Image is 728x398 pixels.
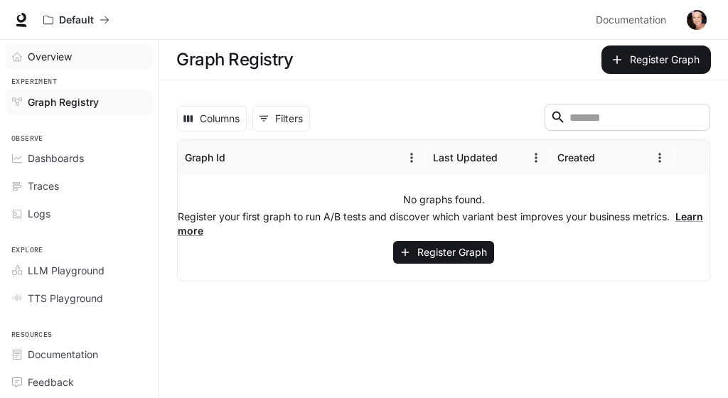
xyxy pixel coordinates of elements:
p: Register your first graph to run A/B tests and discover which variant best improves your business... [178,210,710,238]
button: User avatar [682,6,711,34]
button: Register Graph [601,45,711,74]
span: Logs [28,206,50,221]
h1: Graph Registry [176,45,293,74]
span: TTS Playground [28,291,103,306]
button: Register Graph [393,241,494,264]
p: Default [59,14,94,26]
a: Learn more [178,210,703,237]
a: Overview [6,44,153,69]
span: Overview [28,49,72,64]
button: Menu [649,147,670,168]
a: TTS Playground [6,286,153,311]
button: Sort [499,147,520,168]
button: Menu [401,147,422,168]
a: Dashboards [6,146,153,171]
p: No graphs found. [403,193,485,207]
span: Graph Registry [28,95,99,109]
a: Logs [6,201,153,226]
a: Feedback [6,370,153,394]
a: Graph Registry [6,90,153,114]
span: Feedback [28,375,74,389]
a: Documentation [590,6,677,34]
div: Search [545,104,710,134]
span: Documentation [596,11,666,29]
button: Menu [525,147,547,168]
button: All workspaces [37,6,116,34]
a: Documentation [6,342,153,367]
button: Sort [227,147,248,168]
div: Graph Id [185,151,225,163]
div: Created [557,151,595,163]
span: Dashboards [28,151,84,166]
a: Traces [6,173,153,198]
span: Documentation [28,347,98,362]
button: Select columns [177,106,247,131]
span: Traces [28,178,59,193]
span: LLM Playground [28,263,105,278]
button: Show filters [252,106,310,131]
img: User avatar [687,10,707,30]
div: Last Updated [433,151,498,163]
a: LLM Playground [6,258,153,283]
button: Sort [596,147,618,168]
